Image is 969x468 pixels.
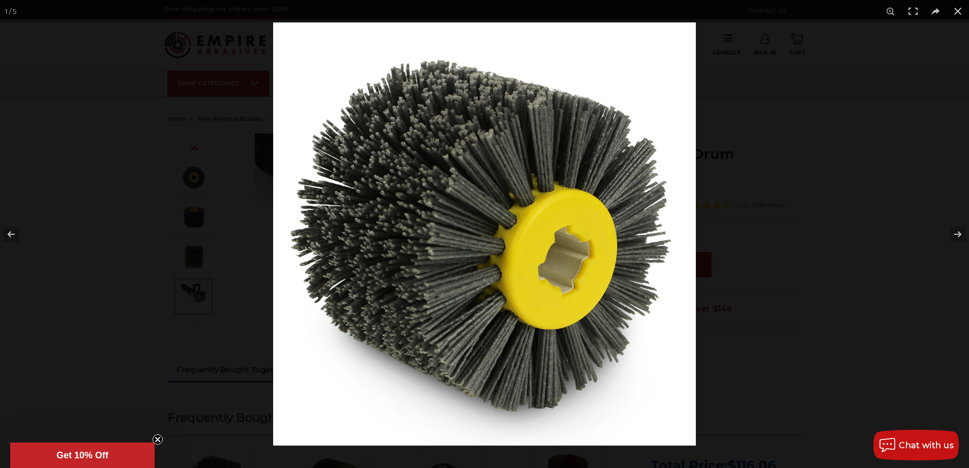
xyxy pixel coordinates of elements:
[873,430,959,460] button: Chat with us
[10,443,155,468] div: Get 10% OffClose teaser
[933,209,969,260] button: Next (arrow right)
[56,450,108,460] span: Get 10% Off
[273,22,696,446] img: 4.5_inch_nylon_wire_drum__84912.1582649664.jpg
[153,434,163,445] button: Close teaser
[899,441,954,450] span: Chat with us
